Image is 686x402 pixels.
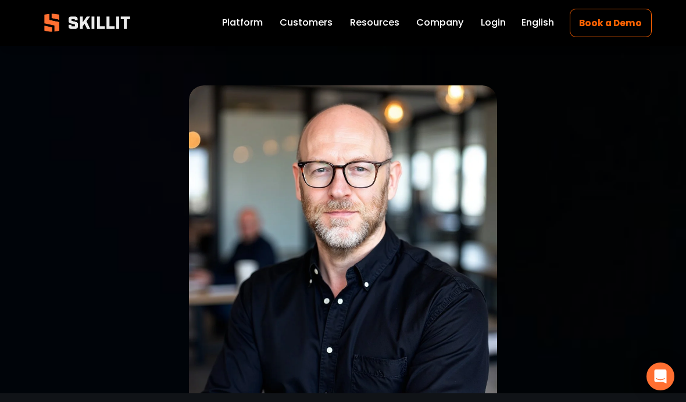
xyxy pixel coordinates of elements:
div: language picker [521,15,554,31]
a: Company [416,15,463,31]
span: Resources [350,16,399,30]
div: Open Intercom Messenger [646,362,674,390]
a: folder dropdown [350,15,399,31]
a: Login [481,15,506,31]
a: Book a Demo [570,9,652,37]
a: Platform [222,15,263,31]
span: English [521,16,554,30]
a: Customers [280,15,333,31]
img: Skillit [34,5,140,40]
